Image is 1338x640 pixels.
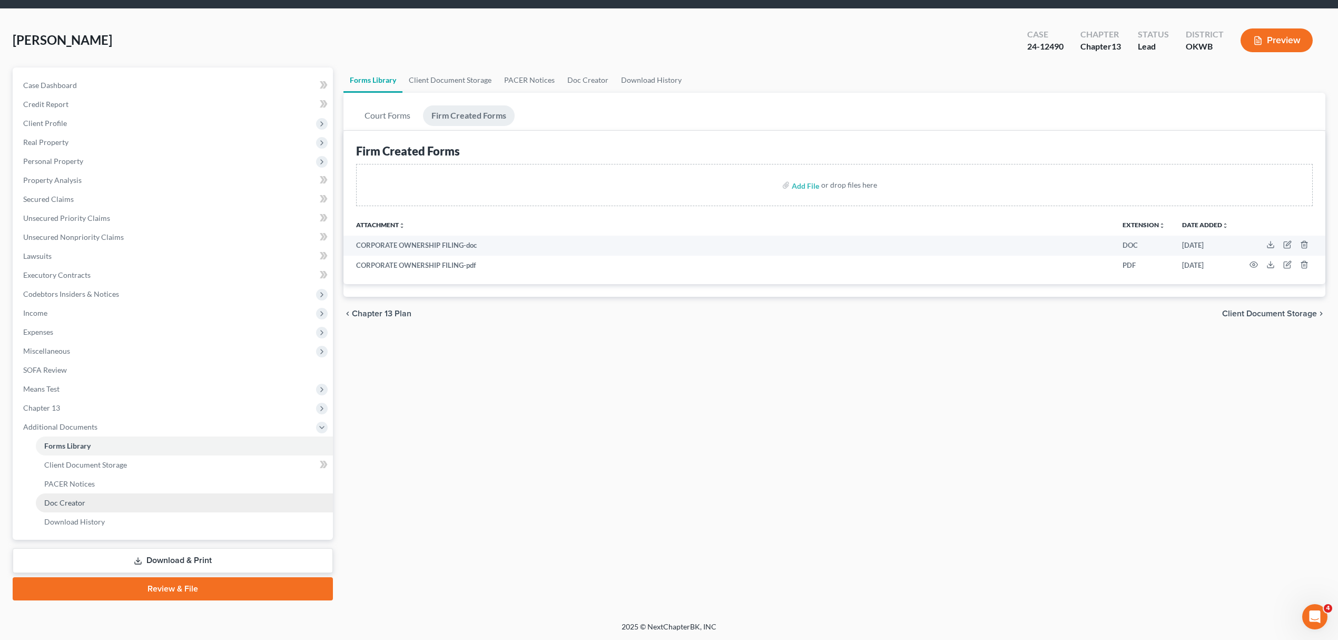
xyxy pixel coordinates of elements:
[36,512,333,531] a: Download History
[23,157,83,166] span: Personal Property
[23,195,74,203] span: Secured Claims
[23,270,91,279] span: Executory Contracts
[1317,309,1325,318] i: chevron_right
[23,176,82,185] span: Property Analysis
[15,171,333,190] a: Property Analysis
[1174,236,1237,256] td: [DATE]
[23,100,68,109] span: Credit Report
[1186,41,1224,53] div: OKWB
[1114,256,1174,276] td: PDF
[23,308,47,317] span: Income
[15,190,333,209] a: Secured Claims
[23,232,124,241] span: Unsecured Nonpriority Claims
[399,222,405,229] i: unfold_more
[1222,309,1325,318] button: Client Document Storage chevron_right
[44,460,127,469] span: Client Document Storage
[15,361,333,380] a: SOFA Review
[343,256,1114,276] td: CORPORATE OWNERSHIP FILING-pdf
[1114,236,1174,256] td: DOC
[1222,222,1228,229] i: unfold_more
[1186,28,1224,41] div: District
[343,309,411,318] button: chevron_left Chapter 13 Plan
[44,517,105,526] span: Download History
[343,309,352,318] i: chevron_left
[402,67,498,93] a: Client Document Storage
[1027,41,1064,53] div: 24-12490
[23,81,77,90] span: Case Dashboard
[23,251,52,260] span: Lawsuits
[1111,41,1121,51] span: 13
[561,67,615,93] a: Doc Creator
[15,76,333,95] a: Case Dashboard
[23,119,67,128] span: Client Profile
[821,180,877,190] div: or drop files here
[1174,256,1237,276] td: [DATE]
[1027,28,1064,41] div: Case
[15,95,333,114] a: Credit Report
[343,67,402,93] a: Forms Library
[1138,41,1169,53] div: Lead
[36,474,333,493] a: PACER Notices
[343,236,1114,256] td: CORPORATE OWNERSHIP FILING-doc
[498,67,561,93] a: PACER Notices
[36,455,333,474] a: Client Document Storage
[23,346,70,355] span: Miscellaneous
[44,498,85,507] span: Doc Creator
[1283,260,1292,269] button: firmCaseType.title
[1222,309,1317,318] span: Client Document Storage
[23,214,110,222] span: Unsecured Priority Claims
[15,247,333,266] a: Lawsuits
[44,479,95,488] span: PACER Notices
[15,228,333,247] a: Unsecured Nonpriority Claims
[23,365,67,374] span: SOFA Review
[36,493,333,512] a: Doc Creator
[1138,28,1169,41] div: Status
[1182,221,1228,229] a: Date Addedunfold_more
[1123,221,1165,229] a: Extensionunfold_more
[23,327,53,336] span: Expenses
[356,221,405,229] a: Attachmentunfold_more
[1241,28,1313,52] button: Preview
[36,437,333,455] a: Forms Library
[356,143,1313,159] div: Firm Created Forms
[15,266,333,285] a: Executory Contracts
[1159,222,1165,229] i: unfold_more
[352,309,411,318] span: Chapter 13 Plan
[23,289,119,298] span: Codebtors Insiders & Notices
[23,138,68,147] span: Real Property
[15,209,333,228] a: Unsecured Priority Claims
[23,422,97,431] span: Additional Documents
[1080,41,1121,53] div: Chapter
[1080,28,1121,41] div: Chapter
[1302,604,1327,629] iframe: Intercom live chat
[13,548,333,573] a: Download & Print
[615,67,688,93] a: Download History
[356,105,419,126] a: Court Forms
[13,32,112,47] span: [PERSON_NAME]
[1283,240,1292,249] button: firmCaseType.title
[23,403,60,412] span: Chapter 13
[13,577,333,600] a: Review & File
[44,441,91,450] span: Forms Library
[23,384,60,393] span: Means Test
[423,105,515,126] a: Firm Created Forms
[1324,604,1332,613] span: 4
